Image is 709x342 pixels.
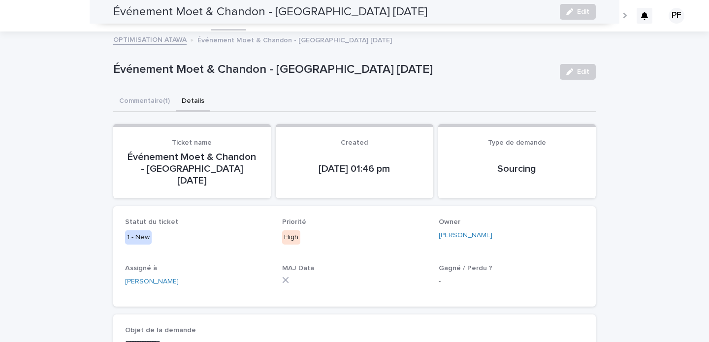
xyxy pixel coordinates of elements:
[20,6,115,26] img: Ls34BcGeRexTGTNfXpUC
[288,163,421,175] p: [DATE] 01:46 pm
[439,265,492,272] span: Gagné / Perdu ?
[282,218,306,225] span: Priorité
[125,230,152,245] div: 1 - New
[172,139,212,146] span: Ticket name
[282,265,314,272] span: MAJ Data
[450,163,584,175] p: Sourcing
[176,92,210,112] button: Details
[669,8,684,24] div: PF
[113,62,552,77] p: Événement Moet & Chandon - [GEOGRAPHIC_DATA] [DATE]
[282,230,300,245] div: High
[577,68,589,75] span: Edit
[439,230,492,241] a: [PERSON_NAME]
[113,92,176,112] button: Commentaire (1)
[125,218,178,225] span: Statut du ticket
[341,139,368,146] span: Created
[125,327,196,334] span: Objet de la demande
[197,34,392,45] p: Événement Moet & Chandon - [GEOGRAPHIC_DATA] [DATE]
[113,33,187,45] a: OPTIMISATION ATAWA
[125,265,157,272] span: Assigné à
[439,277,584,287] p: -
[560,64,596,80] button: Edit
[439,218,460,225] span: Owner
[125,151,259,187] p: Événement Moet & Chandon - [GEOGRAPHIC_DATA] [DATE]
[488,139,546,146] span: Type de demande
[125,277,179,287] a: [PERSON_NAME]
